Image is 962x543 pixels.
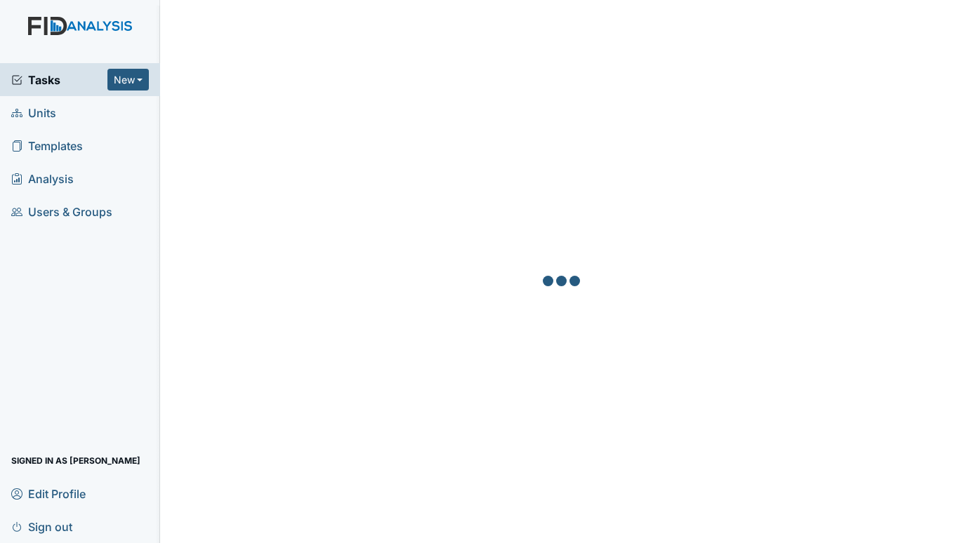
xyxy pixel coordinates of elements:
span: Sign out [11,516,72,537]
span: Signed in as [PERSON_NAME] [11,450,140,471]
button: New [107,69,150,90]
span: Edit Profile [11,483,86,504]
span: Units [11,102,56,123]
span: Analysis [11,168,74,189]
span: Templates [11,135,83,156]
a: Tasks [11,72,107,88]
span: Users & Groups [11,201,112,222]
